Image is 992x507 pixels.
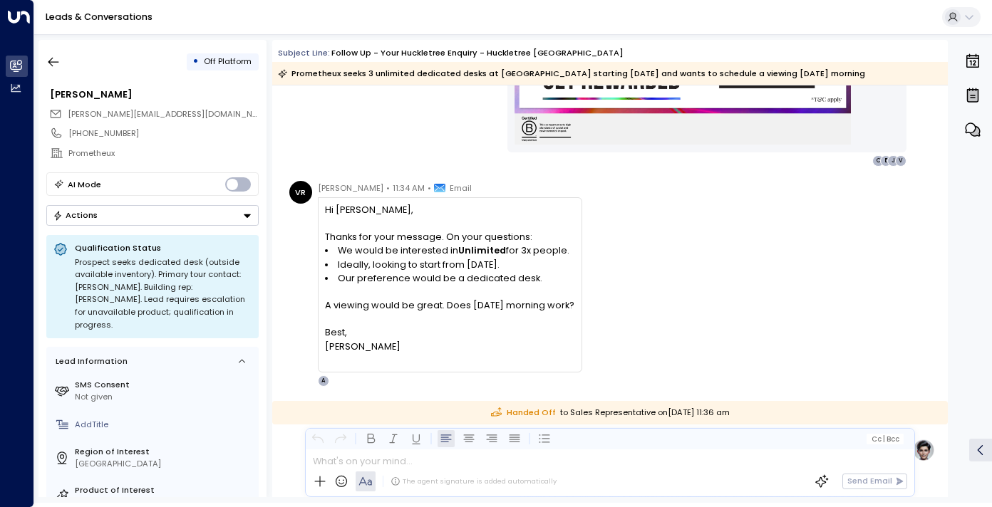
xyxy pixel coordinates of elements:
[325,230,574,244] div: Thanks for your message. On your questions:
[912,439,935,461] img: profile-logo.png
[75,242,252,254] p: Qualification Status
[867,434,904,444] button: Cc|Bcc
[278,47,330,58] span: Subject Line:
[75,446,254,458] label: Region of Interest
[325,298,574,312] div: A viewing would be great. Does [DATE] morning work?
[872,435,899,443] span: Cc Bcc
[204,56,252,67] span: Off Platform
[46,11,153,23] a: Leads & Conversations
[53,210,98,220] div: Actions
[450,181,472,195] span: Email
[883,435,885,443] span: |
[68,108,259,120] span: violeta@prometheux.co.uk
[428,181,431,195] span: •
[50,88,258,101] div: [PERSON_NAME]
[325,258,574,271] li: Ideally, looking to start from [DATE].
[325,244,574,257] li: We would be interested in for 3x people.
[68,177,101,192] div: AI Mode
[325,271,574,285] li: Our preference would be a dedicated desk.
[46,205,259,226] button: Actions
[325,325,574,339] div: Best,
[895,155,906,167] div: V
[68,108,272,120] span: [PERSON_NAME][EMAIL_ADDRESS][DOMAIN_NAME]
[491,407,556,419] span: Handed Off
[75,391,254,403] div: Not given
[887,155,899,167] div: J
[75,256,252,332] div: Prospect seeks dedicated desk (outside available inventory). Primary tour contact: [PERSON_NAME]....
[393,181,425,195] span: 11:34 AM
[192,51,199,72] div: •
[386,181,390,195] span: •
[880,155,892,167] div: E
[325,340,574,353] div: [PERSON_NAME]
[75,379,254,391] label: SMS Consent
[68,147,258,160] div: Prometheux
[458,244,506,256] b: Unlimited
[318,375,329,387] div: A
[331,47,624,59] div: Follow up - Your Huckletree Enquiry - Huckletree [GEOGRAPHIC_DATA]
[272,401,948,424] div: to Sales Representative on [DATE] 11:36 am
[278,66,865,80] div: Prometheux seeks 3 unlimited dedicated desks at [GEOGRAPHIC_DATA] starting [DATE] and wants to sc...
[75,458,254,470] div: [GEOGRAPHIC_DATA]
[51,355,128,367] div: Lead Information
[332,430,349,447] button: Redo
[309,430,326,447] button: Undo
[75,419,254,431] div: AddTitle
[325,203,574,354] div: Hi [PERSON_NAME],
[75,484,254,496] label: Product of Interest
[391,476,557,486] div: The agent signature is added automatically
[46,205,259,226] div: Button group with a nested menu
[68,127,258,140] div: [PHONE_NUMBER]
[872,155,884,167] div: C
[289,181,312,204] div: VR
[318,181,383,195] span: [PERSON_NAME]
